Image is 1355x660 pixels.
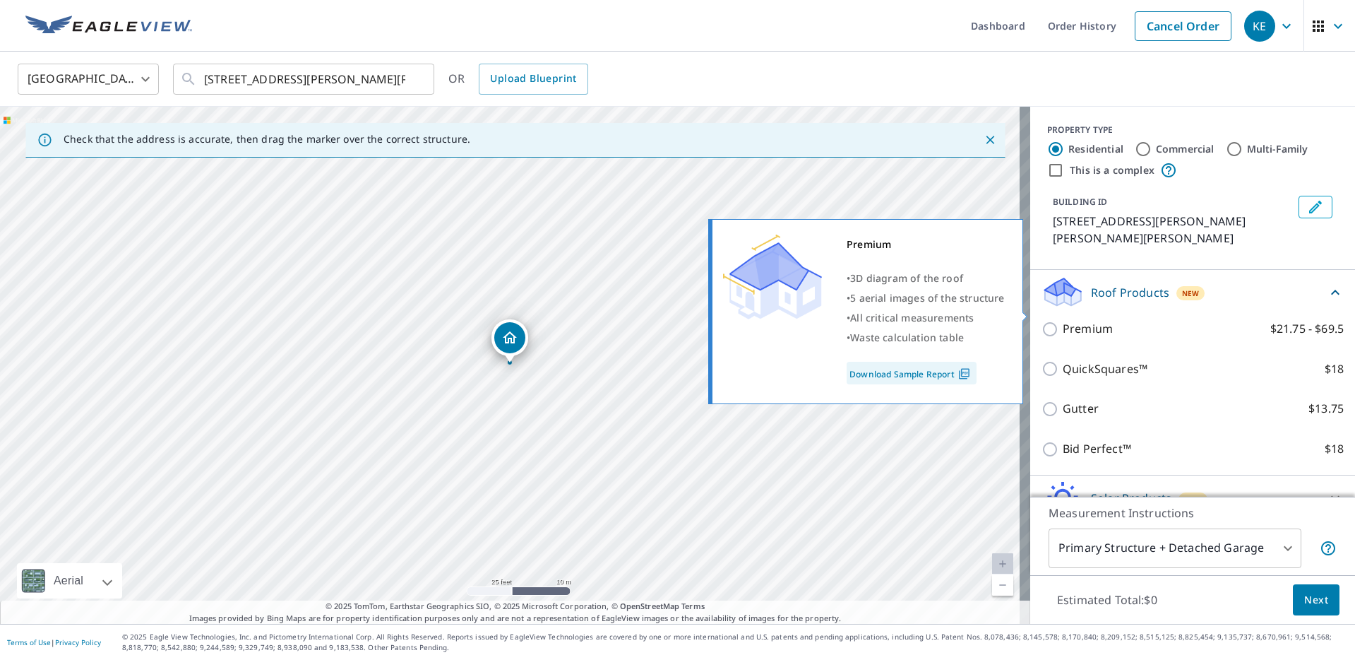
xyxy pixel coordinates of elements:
p: © 2025 Eagle View Technologies, Inc. and Pictometry International Corp. All Rights Reserved. Repo... [122,632,1348,653]
div: Roof ProductsNew [1041,276,1344,309]
a: Download Sample Report [847,362,977,384]
div: Aerial [49,563,88,599]
p: [STREET_ADDRESS][PERSON_NAME][PERSON_NAME][PERSON_NAME] [1053,213,1293,247]
a: OpenStreetMap [620,601,679,611]
p: $18 [1325,360,1344,378]
p: $13.75 [1308,400,1344,418]
p: Premium [1063,320,1113,338]
span: 5 aerial images of the structure [850,291,1004,305]
div: OR [448,64,588,95]
div: • [847,308,1005,328]
label: Multi-Family [1247,142,1308,156]
div: • [847,269,1005,288]
a: Privacy Policy [55,637,101,647]
p: Gutter [1063,400,1099,418]
span: 3D diagram of the roof [850,271,963,285]
a: Current Level 20, Zoom Out [992,574,1013,596]
span: New [1184,494,1202,505]
div: • [847,288,1005,308]
a: Cancel Order [1135,11,1231,41]
div: Primary Structure + Detached Garage [1049,529,1301,568]
img: EV Logo [25,16,192,37]
span: © 2025 TomTom, Earthstar Geographics SIO, © 2025 Microsoft Corporation, © [326,601,705,613]
input: Search by address or latitude-longitude [204,59,405,99]
button: Edit building 1 [1299,196,1332,218]
a: Terms [681,601,705,611]
div: Solar ProductsNew [1041,481,1344,515]
p: BUILDING ID [1053,196,1107,208]
a: Upload Blueprint [479,64,587,95]
p: $18 [1325,440,1344,458]
label: Residential [1068,142,1123,156]
div: Dropped pin, building 1, Residential property, 178 Jo Anna Dr Marion, NC 28752 [491,319,528,363]
label: This is a complex [1070,163,1154,177]
img: Pdf Icon [955,367,974,380]
p: Measurement Instructions [1049,505,1337,521]
button: Close [981,131,999,149]
div: [GEOGRAPHIC_DATA] [18,59,159,99]
span: All critical measurements [850,311,974,324]
div: • [847,328,1005,348]
a: Current Level 20, Zoom In Disabled [992,553,1013,574]
span: Next [1304,591,1328,609]
span: New [1182,288,1200,299]
p: $21.75 - $69.5 [1270,320,1344,338]
div: PROPERTY TYPE [1047,124,1338,136]
label: Commercial [1156,142,1214,156]
p: Roof Products [1091,284,1169,301]
p: | [7,638,101,647]
p: Bid Perfect™ [1063,440,1131,458]
p: Solar Products [1091,490,1171,507]
div: Premium [847,235,1005,254]
span: Your report will include the primary structure and a detached garage if one exists. [1320,540,1337,557]
span: Upload Blueprint [490,70,576,88]
div: KE [1244,11,1275,42]
img: Premium [723,235,822,319]
p: Check that the address is accurate, then drag the marker over the correct structure. [64,133,470,146]
button: Next [1293,584,1339,616]
p: QuickSquares™ [1063,360,1147,378]
p: Estimated Total: $0 [1046,584,1169,615]
a: Terms of Use [7,637,51,647]
span: Waste calculation table [850,331,964,344]
div: Aerial [17,563,122,599]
